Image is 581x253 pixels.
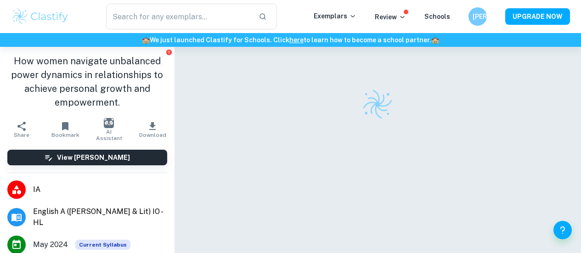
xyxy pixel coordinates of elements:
input: Search for any exemplars... [106,4,251,29]
button: Report issue [166,49,173,56]
div: This exemplar is based on the current syllabus. Feel free to refer to it for inspiration/ideas wh... [75,240,130,250]
span: 🏫 [431,36,439,44]
span: English A ([PERSON_NAME] & Lit) IO - HL [33,206,167,228]
span: Current Syllabus [75,240,130,250]
button: Download [131,117,175,142]
h6: View [PERSON_NAME] [57,152,130,163]
a: here [289,36,304,44]
button: Bookmark [44,117,87,142]
span: Bookmark [51,132,79,138]
span: AI Assistant [93,129,125,141]
button: AI Assistant [87,117,131,142]
a: Schools [424,13,450,20]
button: Help and Feedback [553,221,572,239]
button: View [PERSON_NAME] [7,150,167,165]
p: Exemplars [314,11,356,21]
button: [PERSON_NAME] [468,7,487,26]
h6: [PERSON_NAME] [473,11,483,22]
span: Download [139,132,166,138]
h6: We just launched Clastify for Schools. Click to learn how to become a school partner. [2,35,579,45]
h1: How women navigate unbalanced power dynamics in relationships to achieve personal growth and empo... [7,54,167,109]
button: UPGRADE NOW [505,8,570,25]
img: Clastify logo [11,7,69,26]
span: 🏫 [142,36,150,44]
span: Share [14,132,29,138]
img: AI Assistant [104,118,114,128]
img: Clastify logo [361,88,394,120]
span: IA [33,184,167,195]
span: May 2024 [33,239,68,250]
p: Review [375,12,406,22]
